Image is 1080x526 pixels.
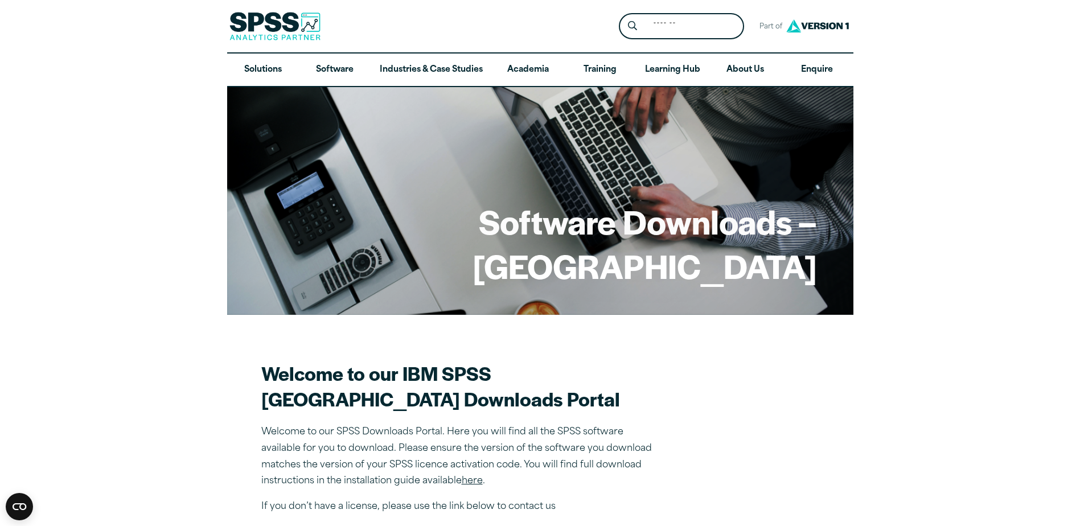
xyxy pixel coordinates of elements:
a: Learning Hub [636,54,709,87]
a: Training [564,54,635,87]
p: If you don’t have a license, please use the link below to contact us [261,499,660,515]
a: Enquire [781,54,853,87]
span: Part of [753,19,783,35]
img: Version1 Logo [783,15,852,36]
a: here [462,476,483,486]
button: Open CMP widget [6,493,33,520]
button: Search magnifying glass icon [622,16,643,37]
h2: Welcome to our IBM SPSS [GEOGRAPHIC_DATA] Downloads Portal [261,360,660,412]
a: Software [299,54,371,87]
h1: Software Downloads – [GEOGRAPHIC_DATA] [264,199,817,287]
a: Solutions [227,54,299,87]
svg: Search magnifying glass icon [628,21,637,31]
img: SPSS Analytics Partner [229,12,321,40]
p: Welcome to our SPSS Downloads Portal. Here you will find all the SPSS software available for you ... [261,424,660,490]
a: Academia [492,54,564,87]
a: Industries & Case Studies [371,54,492,87]
a: About Us [709,54,781,87]
form: Site Header Search Form [619,13,744,40]
nav: Desktop version of site main menu [227,54,853,87]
